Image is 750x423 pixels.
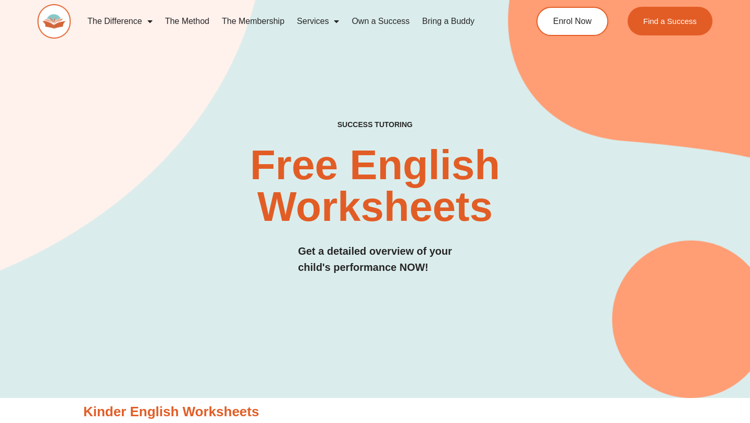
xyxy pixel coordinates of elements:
[345,9,416,33] a: Own a Success
[81,9,159,33] a: The Difference
[152,144,597,228] h2: Free English Worksheets​
[628,7,712,35] a: Find a Success
[553,17,592,26] span: Enrol Now
[536,7,608,36] a: Enrol Now
[83,403,667,421] h3: Kinder English Worksheets
[159,9,216,33] a: The Method
[81,9,498,33] nav: Menu
[643,17,697,25] span: Find a Success
[291,9,345,33] a: Services
[416,9,481,33] a: Bring a Buddy
[298,243,452,276] h3: Get a detailed overview of your child's performance NOW!
[216,9,291,33] a: The Membership
[275,120,475,129] h4: SUCCESS TUTORING​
